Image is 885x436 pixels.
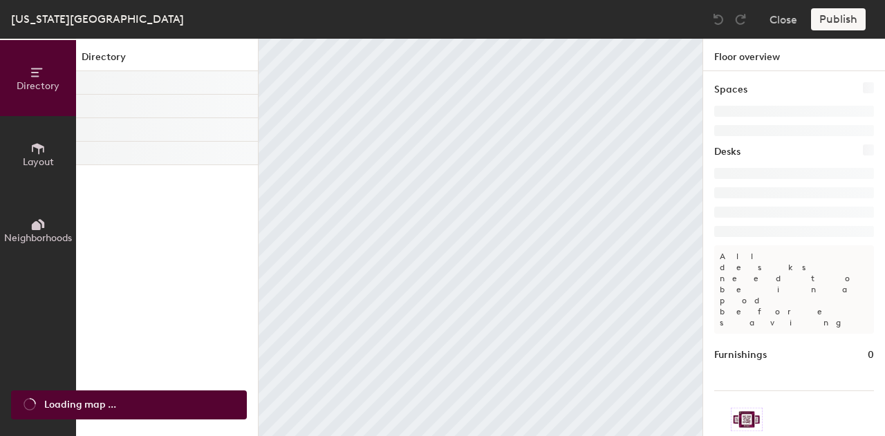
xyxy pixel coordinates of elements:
[734,12,747,26] img: Redo
[44,397,116,413] span: Loading map ...
[11,10,184,28] div: [US_STATE][GEOGRAPHIC_DATA]
[703,39,885,71] h1: Floor overview
[714,348,767,363] h1: Furnishings
[4,232,72,244] span: Neighborhoods
[714,245,874,334] p: All desks need to be in a pod before saving
[770,8,797,30] button: Close
[76,50,258,71] h1: Directory
[868,348,874,363] h1: 0
[714,144,740,160] h1: Desks
[731,408,763,431] img: Sticker logo
[259,39,702,436] canvas: Map
[23,156,54,168] span: Layout
[714,82,747,97] h1: Spaces
[711,12,725,26] img: Undo
[17,80,59,92] span: Directory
